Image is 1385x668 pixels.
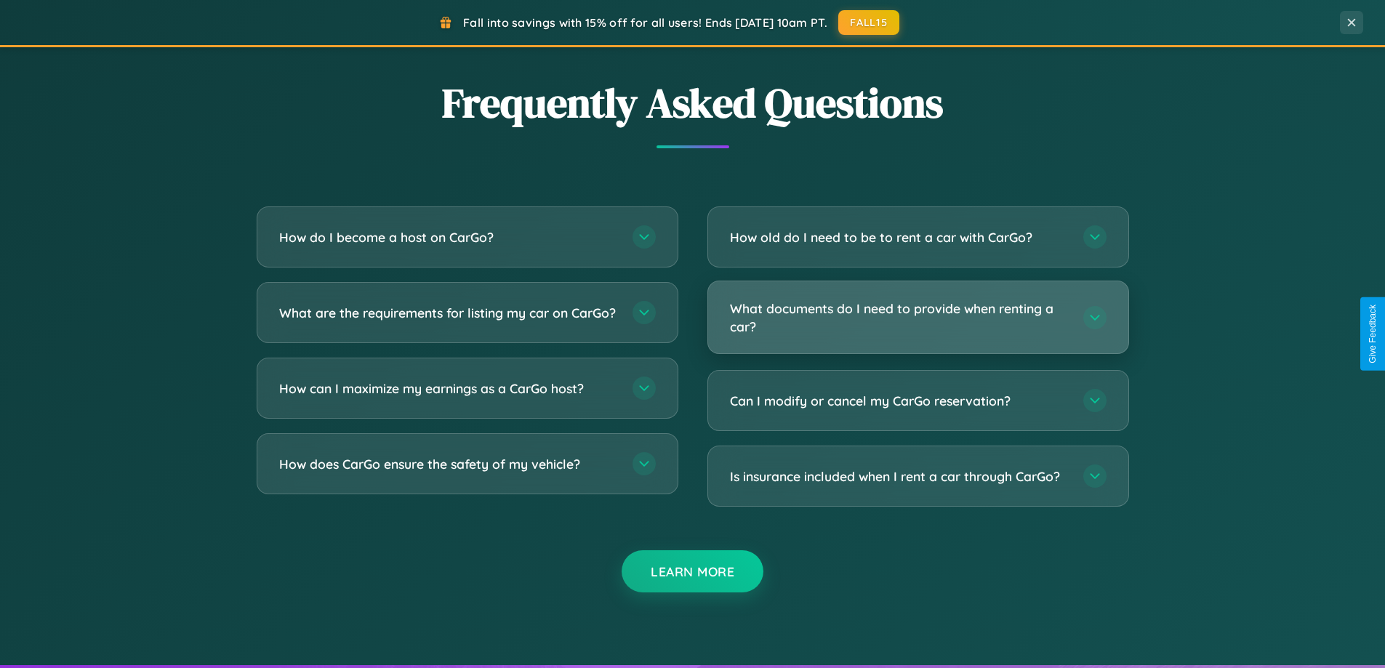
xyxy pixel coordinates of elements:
h2: Frequently Asked Questions [257,75,1129,131]
button: FALL15 [838,10,899,35]
h3: How can I maximize my earnings as a CarGo host? [279,379,618,398]
span: Fall into savings with 15% off for all users! Ends [DATE] 10am PT. [463,15,827,30]
h3: What documents do I need to provide when renting a car? [730,299,1069,335]
h3: What are the requirements for listing my car on CarGo? [279,304,618,322]
h3: Is insurance included when I rent a car through CarGo? [730,467,1069,486]
h3: How does CarGo ensure the safety of my vehicle? [279,455,618,473]
h3: Can I modify or cancel my CarGo reservation? [730,392,1069,410]
button: Learn More [622,550,763,592]
h3: How do I become a host on CarGo? [279,228,618,246]
div: Give Feedback [1368,305,1378,363]
h3: How old do I need to be to rent a car with CarGo? [730,228,1069,246]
